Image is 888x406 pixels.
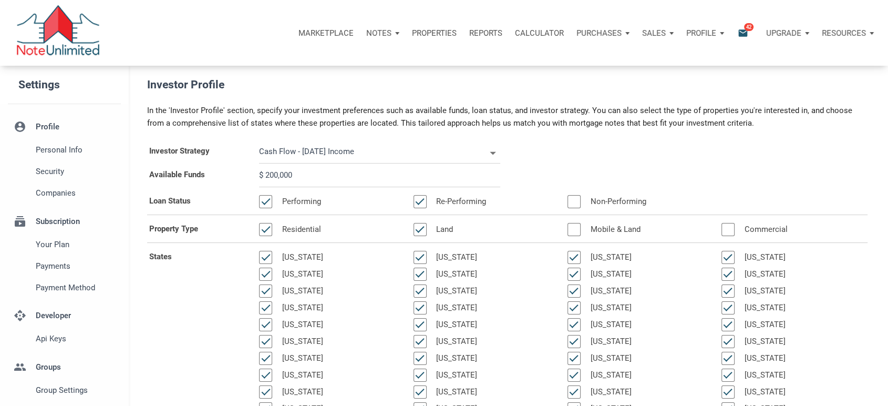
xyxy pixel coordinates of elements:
[272,285,328,298] label: [US_STATE]
[686,28,716,38] p: Profile
[298,28,354,38] p: Marketplace
[18,74,129,96] h5: Settings
[8,380,121,401] a: Group Settings
[515,28,564,38] p: Calculator
[581,369,637,382] label: [US_STATE]
[272,352,328,365] label: [US_STATE]
[427,385,483,399] label: [US_STATE]
[744,23,753,31] span: 42
[272,385,328,399] label: [US_STATE]
[147,76,877,94] h5: Investor Profile
[735,285,791,298] label: [US_STATE]
[272,195,326,208] label: Performing
[737,27,749,39] i: email
[36,384,116,397] span: Group Settings
[272,251,328,264] label: [US_STATE]
[272,223,326,236] label: Residential
[8,328,121,350] a: Api keys
[735,301,791,314] label: [US_STATE]
[259,140,485,164] input: Select investor strategy
[141,164,252,187] label: Available Funds
[427,251,483,264] label: [US_STATE]
[406,17,463,49] a: Properties
[8,139,121,161] a: Personal Info
[141,190,252,212] label: Loan Status
[272,301,328,314] label: [US_STATE]
[636,17,680,49] button: Sales
[36,281,116,294] span: Payment Method
[815,17,880,49] button: Resources
[272,268,328,281] label: [US_STATE]
[427,335,483,348] label: [US_STATE]
[272,318,328,331] label: [US_STATE]
[427,268,483,281] label: [US_STATE]
[427,318,483,331] label: [US_STATE]
[141,218,252,240] label: Property Type
[680,17,730,49] button: Profile
[735,223,793,236] label: Commercial
[292,17,360,49] button: Marketplace
[8,255,121,277] a: Payments
[16,5,100,60] img: NoteUnlimited
[139,104,875,129] div: In the 'Investor Profile' section, specify your investment preferences such as available funds, l...
[36,144,116,156] span: Personal Info
[36,187,116,199] span: Companies
[576,28,622,38] p: Purchases
[581,268,637,281] label: [US_STATE]
[570,17,636,49] button: Purchases
[366,28,391,38] p: Notes
[760,17,815,49] button: Upgrade
[735,318,791,331] label: [US_STATE]
[469,28,502,38] p: Reports
[427,301,483,314] label: [US_STATE]
[735,251,791,264] label: [US_STATE]
[427,223,459,236] label: Land
[36,260,116,272] span: Payments
[463,17,509,49] button: Reports
[581,251,637,264] label: [US_STATE]
[735,335,791,348] label: [US_STATE]
[581,285,637,298] label: [US_STATE]
[427,195,492,208] label: Re-Performing
[427,369,483,382] label: [US_STATE]
[730,17,760,49] button: email42
[581,352,637,365] label: [US_STATE]
[36,238,116,251] span: Your plan
[766,28,801,38] p: Upgrade
[272,369,328,382] label: [US_STATE]
[8,161,121,182] a: Security
[735,385,791,399] label: [US_STATE]
[412,28,457,38] p: Properties
[8,182,121,204] a: Companies
[509,17,570,49] a: Calculator
[360,17,406,49] button: Notes
[642,28,666,38] p: Sales
[581,195,652,208] label: Non-Performing
[581,335,637,348] label: [US_STATE]
[735,369,791,382] label: [US_STATE]
[272,335,328,348] label: [US_STATE]
[427,285,483,298] label: [US_STATE]
[735,352,791,365] label: [US_STATE]
[581,301,637,314] label: [US_STATE]
[8,277,121,298] a: Payment Method
[427,352,483,365] label: [US_STATE]
[8,234,121,255] a: Your plan
[822,28,866,38] p: Resources
[36,165,116,178] span: Security
[581,318,637,331] label: [US_STATE]
[735,268,791,281] label: [US_STATE]
[581,385,637,399] label: [US_STATE]
[259,164,500,187] input: Available Funds
[36,332,116,345] span: Api keys
[581,223,646,236] label: Mobile & Land
[141,140,252,164] label: Investor Strategy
